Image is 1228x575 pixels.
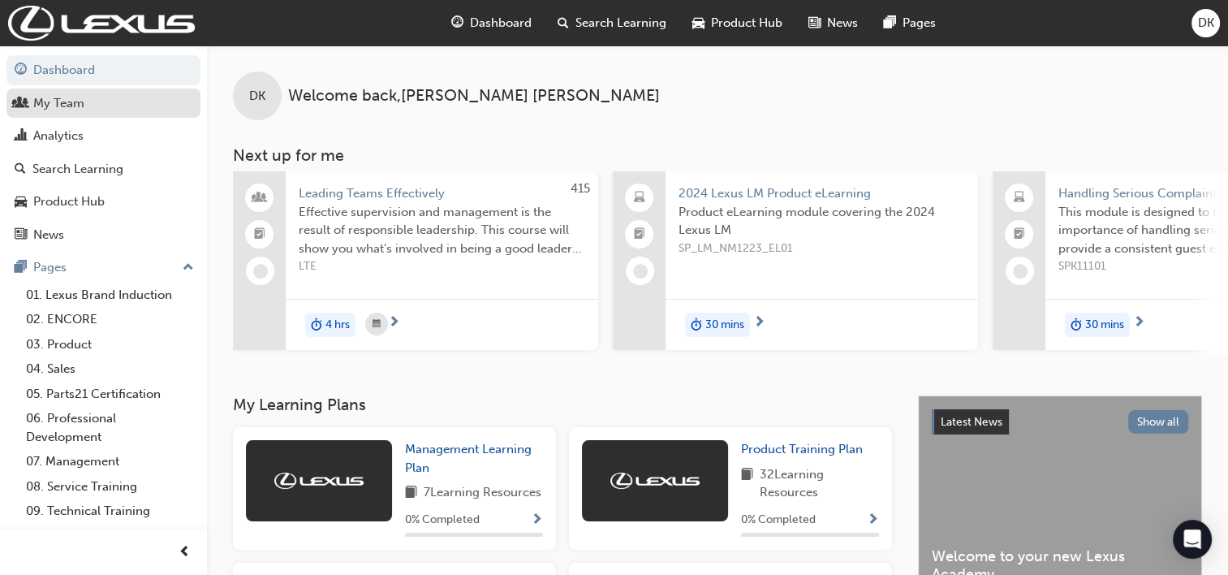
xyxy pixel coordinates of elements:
[827,14,858,32] span: News
[871,6,949,40] a: pages-iconPages
[325,316,350,335] span: 4 hrs
[741,442,863,456] span: Product Training Plan
[32,160,123,179] div: Search Learning
[531,510,543,530] button: Show Progress
[941,415,1002,429] span: Latest News
[1198,14,1214,32] span: DK
[575,14,666,32] span: Search Learning
[19,449,200,474] a: 07. Management
[19,382,200,407] a: 05. Parts21 Certification
[1128,410,1189,434] button: Show all
[1085,316,1124,335] span: 30 mins
[33,226,64,244] div: News
[571,181,590,196] span: 415
[254,224,265,245] span: booktick-icon
[867,513,879,528] span: Show Progress
[19,524,200,549] a: 10. TUNE Rev-Up Training
[15,97,27,111] span: people-icon
[932,409,1188,435] a: Latest NewsShow all
[6,187,200,217] a: Product Hub
[253,264,268,279] span: learningRecordVerb_NONE-icon
[884,13,896,33] span: pages-icon
[311,314,322,335] span: duration-icon
[15,63,27,78] span: guage-icon
[438,6,545,40] a: guage-iconDashboard
[288,87,660,106] span: Welcome back , [PERSON_NAME] [PERSON_NAME]
[179,543,191,563] span: prev-icon
[15,261,27,275] span: pages-icon
[451,13,463,33] span: guage-icon
[15,129,27,144] span: chart-icon
[19,307,200,332] a: 02. ENCORE
[1071,314,1082,335] span: duration-icon
[405,483,417,504] span: book-icon
[33,94,84,113] div: My Team
[19,474,200,499] a: 08. Service Training
[183,257,194,279] span: up-icon
[8,6,195,41] img: Trak
[373,314,381,335] span: calendar-icon
[19,406,200,449] a: 06. Professional Development
[33,127,84,145] div: Analytics
[470,14,532,32] span: Dashboard
[388,316,400,331] span: next-icon
[249,87,265,106] span: DK
[33,258,67,277] div: Pages
[633,264,648,279] span: learningRecordVerb_NONE-icon
[691,314,702,335] span: duration-icon
[233,171,598,350] a: 415Leading Teams EffectivelyEffective supervision and management is the result of responsible lea...
[1013,264,1028,279] span: learningRecordVerb_NONE-icon
[741,465,753,502] span: book-icon
[634,188,645,209] span: laptop-icon
[299,203,585,258] span: Effective supervision and management is the result of responsible leadership. This course will sh...
[753,316,765,331] span: next-icon
[903,14,936,32] span: Pages
[299,257,585,276] span: LTE
[741,511,816,530] span: 0 % Completed
[634,224,645,245] span: booktick-icon
[6,154,200,184] a: Search Learning
[808,13,821,33] span: news-icon
[6,253,200,283] button: Pages
[19,332,200,357] a: 03. Product
[679,203,965,240] span: Product eLearning module covering the 2024 Lexus LM
[19,499,200,524] a: 09. Technical Training
[867,510,879,530] button: Show Progress
[6,220,200,250] a: News
[405,442,532,475] span: Management Learning Plan
[692,13,704,33] span: car-icon
[711,14,782,32] span: Product Hub
[15,228,27,243] span: news-icon
[1133,316,1145,331] span: next-icon
[6,89,200,119] a: My Team
[15,195,27,210] span: car-icon
[531,513,543,528] span: Show Progress
[15,162,26,177] span: search-icon
[558,13,569,33] span: search-icon
[679,6,795,40] a: car-iconProduct Hub
[1173,520,1212,559] div: Open Intercom Messenger
[613,171,978,350] a: 2024 Lexus LM Product eLearningProduct eLearning module covering the 2024 Lexus LMSP_LM_NM1223_EL...
[274,473,364,489] img: Trak
[233,396,892,414] h3: My Learning Plans
[705,316,744,335] span: 30 mins
[741,440,869,459] a: Product Training Plan
[1014,224,1025,245] span: booktick-icon
[299,184,585,203] span: Leading Teams Effectively
[795,6,871,40] a: news-iconNews
[19,283,200,308] a: 01. Lexus Brand Induction
[679,184,965,203] span: 2024 Lexus LM Product eLearning
[6,52,200,253] button: DashboardMy TeamAnalyticsSearch LearningProduct HubNews
[207,146,1228,165] h3: Next up for me
[254,188,265,209] span: people-icon
[405,440,543,477] a: Management Learning Plan
[1191,9,1220,37] button: DK
[6,121,200,151] a: Analytics
[405,511,480,530] span: 0 % Completed
[6,55,200,85] a: Dashboard
[545,6,679,40] a: search-iconSearch Learning
[679,240,965,258] span: SP_LM_NM1223_EL01
[610,473,700,489] img: Trak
